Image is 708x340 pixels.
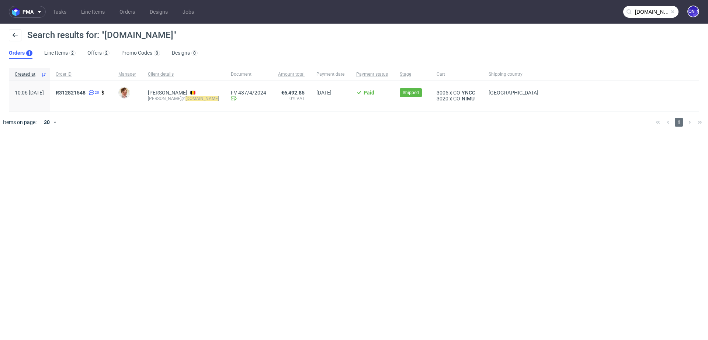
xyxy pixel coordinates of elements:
span: Amount total [278,71,305,78]
span: Order ID [56,71,107,78]
div: x [437,90,477,96]
span: €6,492.85 [281,90,305,96]
span: Shipped [403,89,419,96]
span: CO [453,96,460,102]
span: Payment date [316,71,344,78]
a: Designs0 [172,47,198,59]
span: Items on page: [3,119,37,126]
span: Stage [400,71,425,78]
span: Document [231,71,266,78]
a: Line Items [77,6,109,18]
a: Tasks [49,6,71,18]
a: Offers2 [87,47,110,59]
span: 10:06 [DATE] [15,90,44,96]
span: 20 [95,90,99,96]
span: Payment status [356,71,388,78]
span: [DATE] [316,90,332,96]
a: R312821548 [56,90,87,96]
a: YNCC [460,90,477,96]
span: Shipping country [489,71,538,78]
div: 30 [39,117,53,127]
div: 2 [105,51,108,56]
span: 3020 [437,96,448,102]
span: Cart [437,71,477,78]
div: 1 [28,51,31,56]
span: pma [22,9,34,14]
span: Paid [364,90,374,96]
span: 1 [675,118,683,127]
a: Orders1 [9,47,32,59]
span: Created at [15,71,38,78]
div: 0 [193,51,196,56]
a: NIMU [460,96,476,102]
span: [GEOGRAPHIC_DATA] [489,90,538,96]
a: Line Items2 [44,47,76,59]
span: 3005 [437,90,448,96]
img: Bartosz Ossowski [119,87,129,98]
a: 20 [87,90,99,96]
span: 0% VAT [278,96,305,102]
div: x [437,96,477,102]
span: CO [453,90,460,96]
mark: [DOMAIN_NAME] [185,96,219,101]
div: 2 [71,51,74,56]
span: Client details [148,71,219,78]
span: Manager [118,71,136,78]
a: [PERSON_NAME] [148,90,187,96]
a: Jobs [178,6,198,18]
img: logo [12,8,22,16]
span: Search results for: "[DOMAIN_NAME]" [27,30,176,40]
div: 0 [156,51,158,56]
span: R312821548 [56,90,86,96]
figcaption: [PERSON_NAME] [688,6,698,17]
button: pma [9,6,46,18]
a: FV 437/4/2024 [231,90,266,96]
a: Orders [115,6,139,18]
div: [PERSON_NAME]@ [148,96,219,102]
a: Promo Codes0 [121,47,160,59]
a: Designs [145,6,172,18]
